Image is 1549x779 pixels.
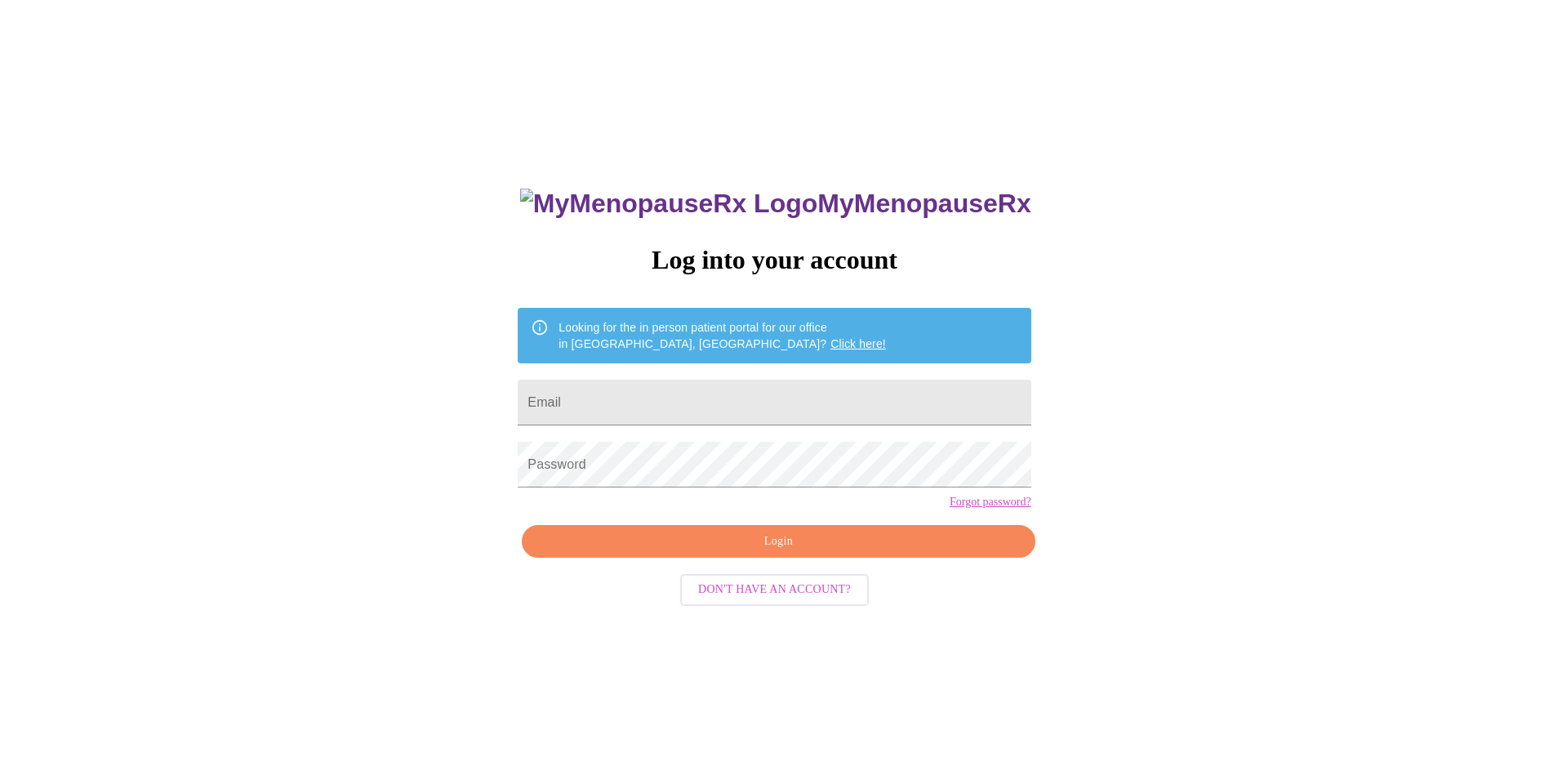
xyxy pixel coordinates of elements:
div: Looking for the in person patient portal for our office in [GEOGRAPHIC_DATA], [GEOGRAPHIC_DATA]? [559,313,886,358]
a: Forgot password? [950,496,1031,509]
span: Don't have an account? [698,580,851,600]
button: Don't have an account? [680,574,869,606]
span: Login [541,532,1016,552]
a: Don't have an account? [676,581,873,595]
img: MyMenopauseRx Logo [520,189,817,219]
h3: Log into your account [518,245,1030,275]
a: Click here! [830,337,886,350]
button: Login [522,525,1035,559]
h3: MyMenopauseRx [520,189,1031,219]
